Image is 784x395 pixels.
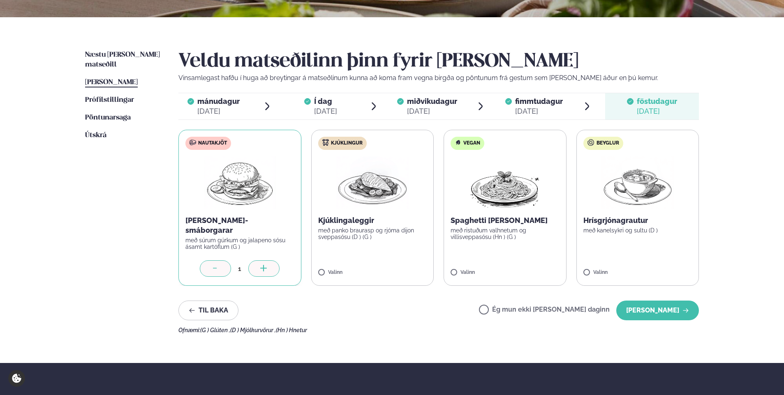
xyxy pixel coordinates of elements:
[637,106,677,116] div: [DATE]
[587,139,594,146] img: bagle-new-16px.svg
[185,237,294,250] p: með súrum gúrkum og jalapeno sósu ásamt kartöflum (G )
[85,96,134,103] span: Prófílstillingar
[197,106,240,116] div: [DATE]
[331,140,363,147] span: Kjúklingur
[200,327,230,333] span: (G ) Glúten ,
[85,114,131,121] span: Pöntunarsaga
[336,156,409,209] img: Chicken-breast.png
[85,132,106,139] span: Útskrá
[231,264,248,273] div: 1
[322,139,329,146] img: chicken.svg
[583,216,692,225] p: Hrísgrjónagrautur
[230,327,276,333] span: (D ) Mjólkurvörur ,
[85,113,131,123] a: Pöntunarsaga
[178,327,699,333] div: Ofnæmi:
[469,156,541,209] img: Spagetti.png
[455,139,461,146] img: Vegan.svg
[198,140,227,147] span: Nautakjöt
[276,327,307,333] span: (Hn ) Hnetur
[190,139,196,146] img: beef.svg
[407,106,457,116] div: [DATE]
[616,301,699,320] button: [PERSON_NAME]
[318,216,427,225] p: Kjúklingaleggir
[463,140,480,147] span: Vegan
[85,50,162,70] a: Næstu [PERSON_NAME] matseðill
[451,227,560,240] p: með ristuðum valhnetum og villisveppasósu (Hn ) (G )
[407,97,457,106] span: miðvikudagur
[85,78,138,87] a: [PERSON_NAME]
[451,216,560,225] p: Spaghetti [PERSON_NAME]
[515,106,563,116] div: [DATE]
[185,216,294,235] p: [PERSON_NAME]-smáborgarar
[515,97,563,106] span: fimmtudagur
[85,79,138,86] span: [PERSON_NAME]
[314,106,337,116] div: [DATE]
[637,97,677,106] span: föstudagur
[178,50,699,73] h2: Veldu matseðilinn þinn fyrir [PERSON_NAME]
[318,227,427,240] p: með panko braurasp og rjóma dijon sveppasósu (D ) (G )
[197,97,240,106] span: mánudagur
[85,95,134,105] a: Prófílstillingar
[597,140,619,147] span: Beyglur
[85,51,160,68] span: Næstu [PERSON_NAME] matseðill
[178,73,699,83] p: Vinsamlegast hafðu í huga að breytingar á matseðlinum kunna að koma fram vegna birgða og pöntunum...
[85,131,106,140] a: Útskrá
[314,96,337,106] span: Í dag
[178,301,238,320] button: Til baka
[8,370,25,387] a: Cookie settings
[204,156,276,209] img: Hamburger.png
[601,156,674,209] img: Soup.png
[583,227,692,234] p: með kanelsykri og sultu (D )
